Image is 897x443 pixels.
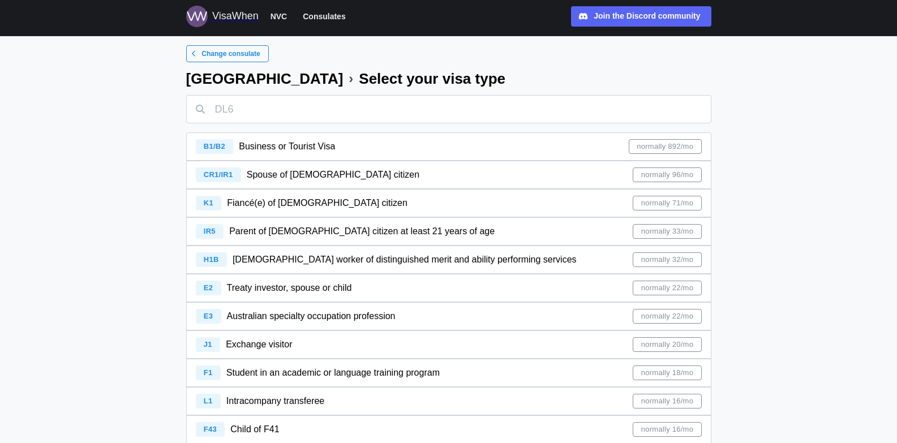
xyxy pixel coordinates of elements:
[227,198,407,208] span: Fiancé(e) of [DEMOGRAPHIC_DATA] citizen
[303,10,345,23] span: Consulates
[186,132,711,161] a: B1/B2 Business or Tourist Visanormally 892/mo
[212,8,259,24] div: VisaWhen
[229,226,495,236] span: Parent of [DEMOGRAPHIC_DATA] citizen at least 21 years of age
[641,338,693,351] span: normally 20/mo
[298,9,350,24] button: Consulates
[571,6,711,27] a: Join the Discord community
[226,368,440,377] span: Student in an academic or language training program
[271,10,287,23] span: NVC
[227,311,396,321] span: Australian specialty occupation profession
[204,199,213,207] span: K1
[186,274,711,302] a: E2 Treaty investor, spouse or childnormally 22/mo
[641,309,693,323] span: normally 22/mo
[637,140,693,153] span: normally 892/mo
[204,170,233,179] span: CR1/IR1
[186,6,208,27] img: Logo for VisaWhen
[359,71,505,86] div: Select your visa type
[186,217,711,246] a: IR5 Parent of [DEMOGRAPHIC_DATA] citizen at least 21 years of agenormally 33/mo
[204,425,217,433] span: F43
[239,141,335,151] span: Business or Tourist Visa
[186,359,711,387] a: F1 Student in an academic or language training programnormally 18/mo
[186,161,711,189] a: CR1/IR1 Spouse of [DEMOGRAPHIC_DATA] citizennormally 96/mo
[186,330,711,359] a: J1 Exchange visitornormally 20/mo
[186,246,711,274] a: H1B [DEMOGRAPHIC_DATA] worker of distinguished merit and ability performing servicesnormally 32/mo
[204,227,216,235] span: IR5
[204,255,219,264] span: H1B
[641,196,693,210] span: normally 71/mo
[349,72,353,85] div: ›
[204,397,213,405] span: L1
[641,225,693,238] span: normally 33/mo
[186,189,711,217] a: K1 Fiancé(e) of [DEMOGRAPHIC_DATA] citizennormally 71/mo
[204,312,213,320] span: E3
[641,366,693,380] span: normally 18/mo
[186,6,259,27] a: Logo for VisaWhen VisaWhen
[641,281,693,295] span: normally 22/mo
[186,95,711,123] input: DL6
[227,283,352,293] span: Treaty investor, spouse or child
[641,394,693,408] span: normally 16/mo
[265,9,293,24] button: NVC
[201,46,260,62] span: Change consulate
[186,387,711,415] a: L1 Intracompany transfereenormally 16/mo
[230,424,279,434] span: Child of F41
[204,368,213,377] span: F1
[226,339,292,349] span: Exchange visitor
[204,340,212,349] span: J1
[204,283,213,292] span: E2
[204,142,225,150] span: B1/B2
[247,170,419,179] span: Spouse of [DEMOGRAPHIC_DATA] citizen
[186,71,344,86] div: [GEOGRAPHIC_DATA]
[226,396,324,406] span: Intracompany transferee
[641,253,693,266] span: normally 32/mo
[186,45,269,62] a: Change consulate
[233,255,577,264] span: [DEMOGRAPHIC_DATA] worker of distinguished merit and ability performing services
[594,10,700,23] div: Join the Discord community
[186,302,711,330] a: E3 Australian specialty occupation professionnormally 22/mo
[641,168,693,182] span: normally 96/mo
[641,423,693,436] span: normally 16/mo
